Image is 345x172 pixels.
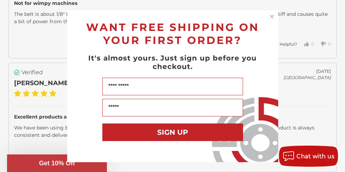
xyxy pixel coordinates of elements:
span: Chat with us [296,153,334,160]
button: Close dialog [268,13,275,20]
span: WANT FREE SHIPPING ON YOUR FIRST ORDER? [86,21,259,47]
button: Chat with us [279,146,338,167]
span: It's almost yours. Just sign up before you checkout. [88,54,257,71]
button: SIGN UP [102,123,243,141]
